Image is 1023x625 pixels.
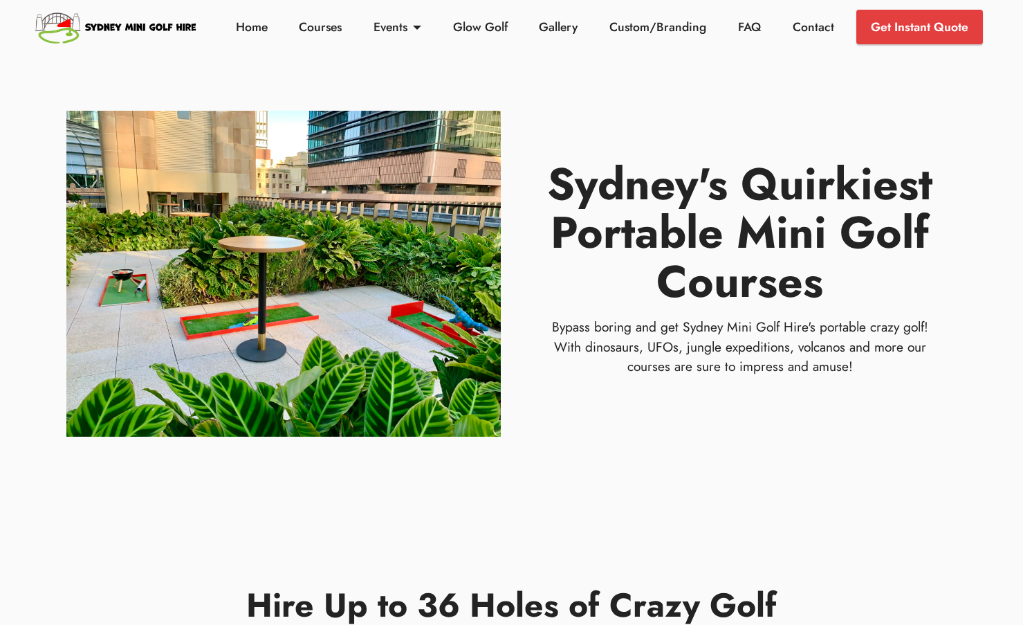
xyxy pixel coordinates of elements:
[232,18,271,36] a: Home
[449,18,511,36] a: Glow Golf
[856,10,983,44] a: Get Instant Quote
[606,18,710,36] a: Custom/Branding
[33,7,200,47] img: Sydney Mini Golf Hire
[735,18,765,36] a: FAQ
[789,18,838,36] a: Contact
[547,152,932,314] strong: Sydney's Quirkiest Portable Mini Golf Courses
[66,111,501,437] img: Mini Golf Courses
[370,18,425,36] a: Events
[535,18,582,36] a: Gallery
[295,18,346,36] a: Courses
[545,317,935,377] p: Bypass boring and get Sydney Mini Golf Hire's portable crazy golf! With dinosaurs, UFOs, jungle e...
